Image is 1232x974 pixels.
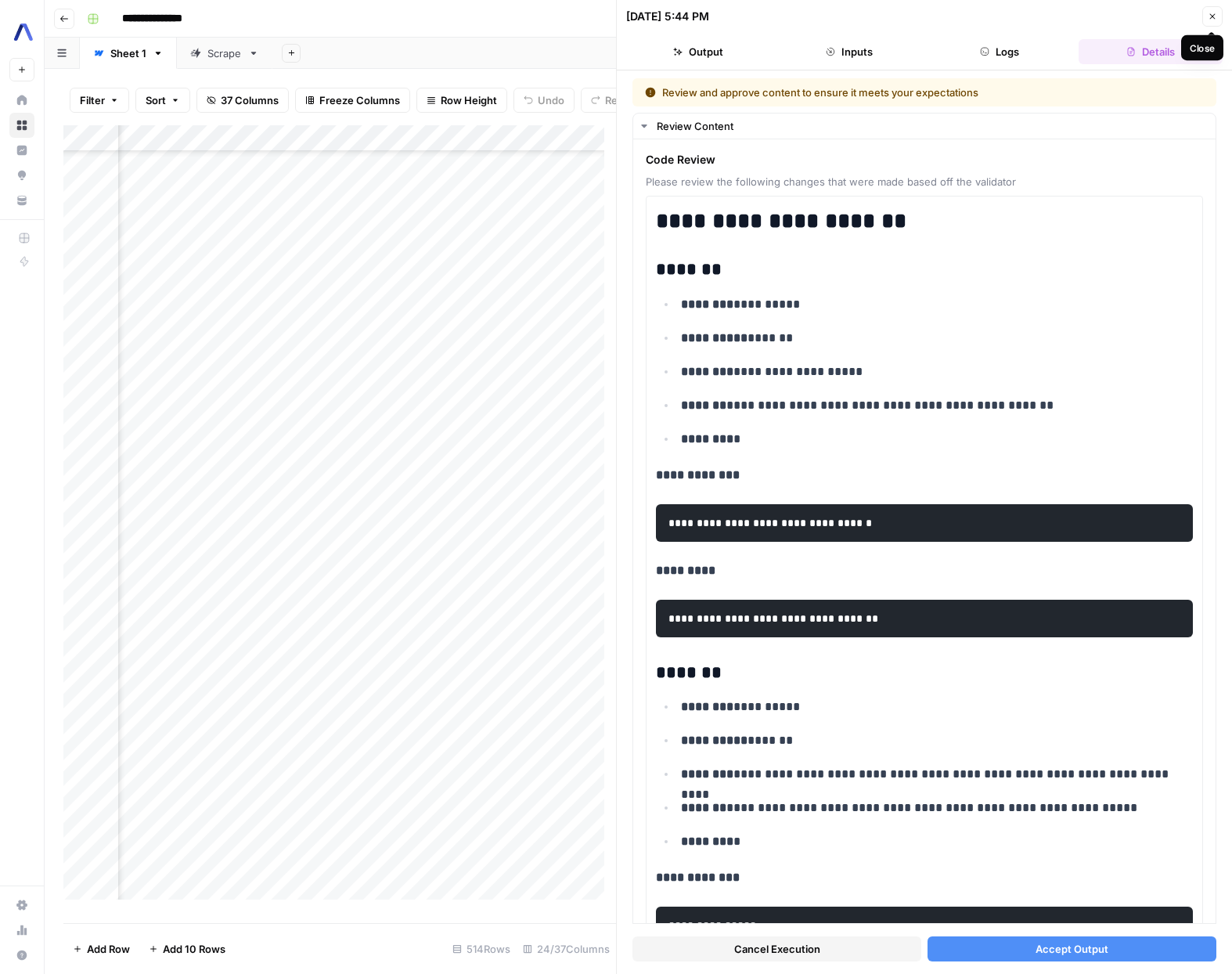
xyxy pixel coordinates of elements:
button: 37 Columns [196,88,289,113]
div: [DATE] 5:44 PM [626,9,709,24]
button: Cancel Execution [632,936,921,961]
span: Undo [538,92,564,108]
a: Sheet 1 [80,38,177,69]
button: Add Row [63,936,139,961]
span: Cancel Execution [734,941,820,957]
button: Help + Support [9,943,34,968]
span: 37 Columns [221,92,279,108]
span: Filter [80,92,105,108]
button: Redo [581,88,640,113]
span: Add 10 Rows [163,941,225,957]
div: 24/37 Columns [517,936,616,961]
a: Usage [9,918,34,943]
span: Redo [605,92,630,108]
a: Insights [9,138,34,163]
span: Add Row [87,941,130,957]
button: Filter [70,88,129,113]
button: Accept Output [928,936,1216,961]
div: Review Content [657,118,1206,134]
div: Review and approve content to ensure it meets your expectations [645,85,1091,100]
button: Details [1079,39,1223,64]
span: Freeze Columns [319,92,400,108]
a: Browse [9,113,34,138]
button: Row Height [416,88,507,113]
a: Scrape [177,38,272,69]
img: AssemblyAI Logo [9,18,38,46]
a: Home [9,88,34,113]
span: Code Review [646,152,1203,168]
a: Settings [9,893,34,918]
span: Accept Output [1036,941,1108,957]
div: Sheet 1 [110,45,146,61]
button: Workspace: AssemblyAI [9,13,34,52]
button: Sort [135,88,190,113]
a: Your Data [9,188,34,213]
span: Sort [146,92,166,108]
a: Opportunities [9,163,34,188]
div: Scrape [207,45,242,61]
button: Review Content [633,114,1216,139]
button: Freeze Columns [295,88,410,113]
button: Logs [928,39,1072,64]
button: Inputs [777,39,922,64]
span: Please review the following changes that were made based off the validator [646,174,1203,189]
span: Row Height [441,92,497,108]
div: 514 Rows [446,936,517,961]
div: Close [1190,41,1215,55]
button: Add 10 Rows [139,936,235,961]
button: Output [626,39,771,64]
button: Undo [513,88,575,113]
